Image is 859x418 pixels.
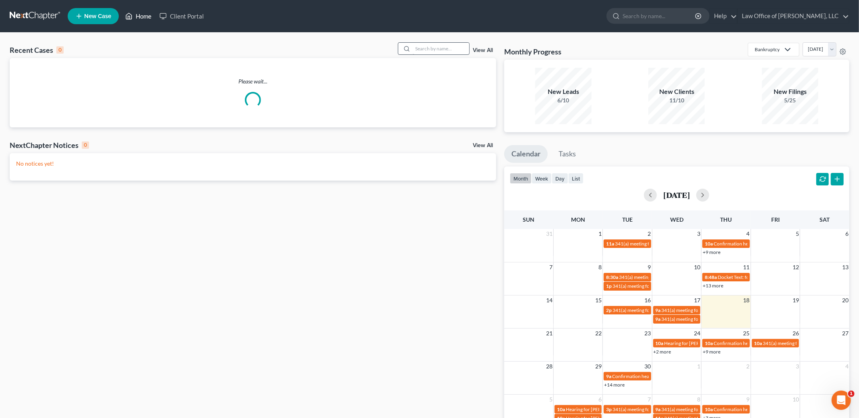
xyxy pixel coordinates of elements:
span: 5 [549,395,553,404]
span: 9 [746,395,751,404]
span: 9a [656,406,661,412]
span: Wed [670,216,683,223]
a: Home [121,9,155,23]
span: Confirmation hearing for [PERSON_NAME] & [PERSON_NAME] [714,241,848,247]
span: 10 [792,395,800,404]
a: View All [473,48,493,53]
span: 19 [792,295,800,305]
a: Help [710,9,737,23]
span: 12 [792,262,800,272]
span: 2p [606,307,612,313]
span: 10a [656,340,664,346]
span: New Case [84,13,111,19]
span: 16 [644,295,652,305]
div: 0 [56,46,64,54]
span: 8 [598,262,602,272]
span: Sun [523,216,535,223]
a: Law Office of [PERSON_NAME], LLC [738,9,849,23]
a: +9 more [703,249,720,255]
span: 24 [693,329,701,338]
span: 3 [696,229,701,239]
a: +2 more [654,349,671,355]
div: 6/10 [535,96,592,104]
span: 10a [705,340,713,346]
h3: Monthly Progress [504,47,561,56]
span: 4 [746,229,751,239]
span: Confirmation hearing for [PERSON_NAME] & [PERSON_NAME] [612,373,746,379]
span: 7 [647,395,652,404]
span: 22 [594,329,602,338]
span: Hearing for [PERSON_NAME] [566,406,629,412]
span: 4 [845,362,849,371]
span: 1p [606,283,612,289]
span: 6 [598,395,602,404]
span: Docket Text: for [PERSON_NAME] [718,274,790,280]
div: Recent Cases [10,45,64,55]
span: Tue [622,216,633,223]
a: Client Portal [155,9,208,23]
span: 31 [545,229,553,239]
span: 8:30a [606,274,618,280]
span: 341(a) meeting for [PERSON_NAME] [613,283,690,289]
div: 0 [82,141,89,149]
div: Bankruptcy [755,46,780,53]
span: 15 [594,295,602,305]
span: 17 [693,295,701,305]
span: 10 [693,262,701,272]
span: 27 [841,329,849,338]
span: 25 [743,329,751,338]
div: New Filings [762,87,818,96]
span: 2 [746,362,751,371]
span: 341(a) meeting for [PERSON_NAME] & [PERSON_NAME] [662,316,782,322]
span: 28 [545,362,553,371]
span: 21 [545,329,553,338]
span: Mon [571,216,585,223]
span: 1 [696,362,701,371]
button: list [568,173,584,184]
span: 10a [705,241,713,247]
span: 341(a) meeting for [PERSON_NAME] [763,340,841,346]
span: 29 [594,362,602,371]
span: 8 [696,395,701,404]
span: Confirmation hearing for [PERSON_NAME] [714,340,805,346]
span: 341(a) meeting for [PERSON_NAME] [619,274,697,280]
span: 30 [644,362,652,371]
span: 3 [795,362,800,371]
span: Sat [820,216,830,223]
a: Tasks [551,145,583,163]
div: 5/25 [762,96,818,104]
span: 9a [656,316,661,322]
span: 11 [743,262,751,272]
div: 11/10 [648,96,705,104]
span: 341(a) meeting for [PERSON_NAME] [613,406,690,412]
span: 341(a) meeting for [PERSON_NAME] [615,241,693,247]
span: Hearing for [PERSON_NAME] & [PERSON_NAME] [664,340,770,346]
span: 8:48a [705,274,717,280]
a: +13 more [703,283,723,289]
span: 10a [754,340,762,346]
span: 341(a) meeting for [PERSON_NAME] [662,406,739,412]
span: 5 [795,229,800,239]
span: 26 [792,329,800,338]
span: 20 [841,295,849,305]
button: week [532,173,552,184]
p: No notices yet! [16,160,490,168]
div: NextChapter Notices [10,140,89,150]
span: 341(a) meeting for [PERSON_NAME] [662,307,739,313]
input: Search by name... [413,43,469,54]
span: 11a [606,241,614,247]
span: 1 [598,229,602,239]
span: Confirmation hearing for [PERSON_NAME] & [PERSON_NAME] [714,406,848,412]
span: 23 [644,329,652,338]
a: +14 more [604,382,625,388]
div: New Clients [648,87,705,96]
span: 10a [557,406,565,412]
span: 10a [705,406,713,412]
a: View All [473,143,493,148]
span: 1 [848,391,855,397]
a: +9 more [703,349,720,355]
span: Thu [720,216,732,223]
button: day [552,173,568,184]
div: New Leads [535,87,592,96]
span: 9 [647,262,652,272]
